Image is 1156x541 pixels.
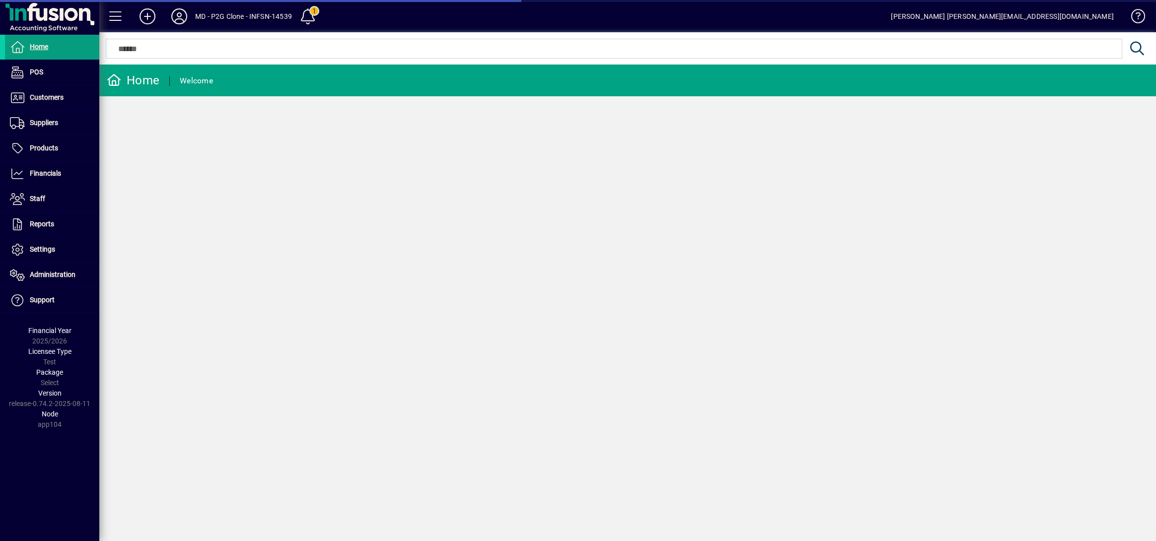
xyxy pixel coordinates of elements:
span: Products [30,144,58,152]
span: Settings [30,245,55,253]
span: Version [38,389,62,397]
span: Licensee Type [28,347,72,355]
a: Administration [5,263,99,287]
a: Suppliers [5,111,99,135]
span: POS [30,68,43,76]
span: Staff [30,195,45,203]
span: Financials [30,169,61,177]
a: Reports [5,212,99,237]
span: Financial Year [28,327,72,335]
a: Financials [5,161,99,186]
div: MD - P2G Clone - INFSN-14539 [195,8,292,24]
a: Settings [5,237,99,262]
span: Reports [30,220,54,228]
a: Products [5,136,99,161]
a: Knowledge Base [1124,2,1144,34]
div: Home [107,72,159,88]
a: Staff [5,187,99,211]
span: Package [36,368,63,376]
span: Support [30,296,55,304]
a: Customers [5,85,99,110]
span: Node [42,410,58,418]
a: POS [5,60,99,85]
button: Profile [163,7,195,25]
span: Administration [30,270,75,278]
button: Add [132,7,163,25]
div: [PERSON_NAME] [PERSON_NAME][EMAIL_ADDRESS][DOMAIN_NAME] [891,8,1114,24]
div: Welcome [180,73,213,89]
span: Customers [30,93,64,101]
span: Suppliers [30,119,58,127]
span: Home [30,43,48,51]
a: Support [5,288,99,313]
